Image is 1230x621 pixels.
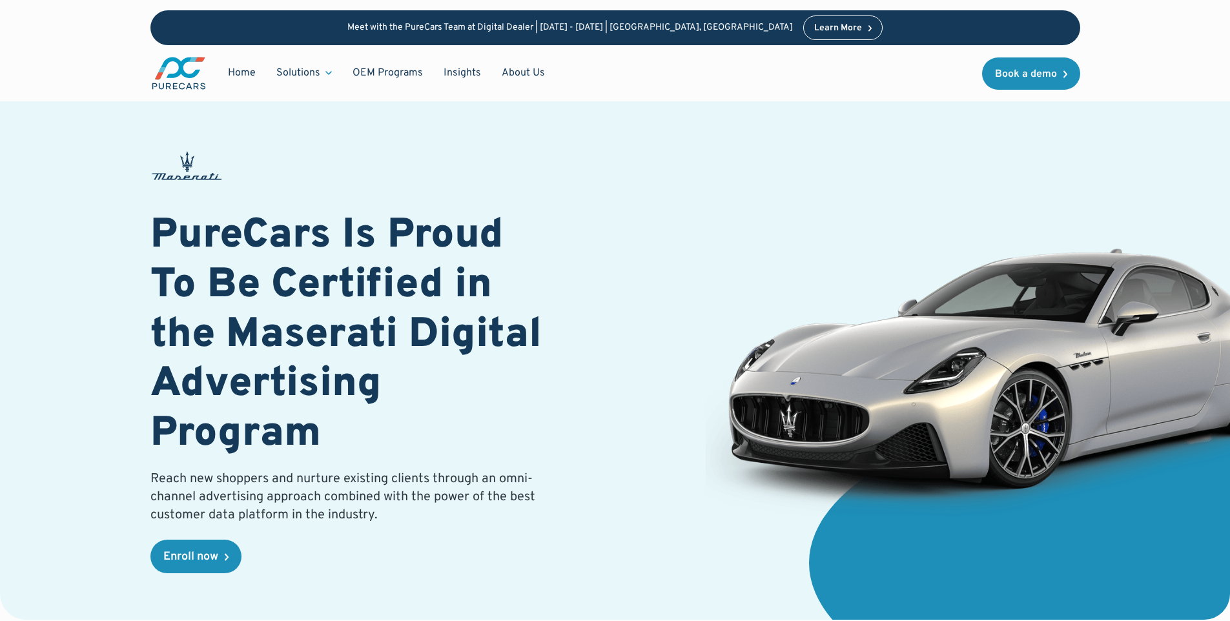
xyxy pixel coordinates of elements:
[982,57,1080,90] a: Book a demo
[266,61,342,85] div: Solutions
[150,212,543,460] h1: PureCars Is Proud To Be Certified in the Maserati Digital Advertising Program
[150,540,241,573] a: Enroll now
[995,69,1057,79] div: Book a demo
[433,61,491,85] a: Insights
[803,15,883,40] a: Learn More
[276,66,320,80] div: Solutions
[150,56,207,91] a: main
[347,23,793,34] p: Meet with the PureCars Team at Digital Dealer | [DATE] - [DATE] | [GEOGRAPHIC_DATA], [GEOGRAPHIC_...
[342,61,433,85] a: OEM Programs
[163,551,218,563] div: Enroll now
[491,61,555,85] a: About Us
[814,24,862,33] div: Learn More
[218,61,266,85] a: Home
[150,470,543,524] p: Reach new shoppers and nurture existing clients through an omni-channel advertising approach comb...
[150,56,207,91] img: purecars logo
